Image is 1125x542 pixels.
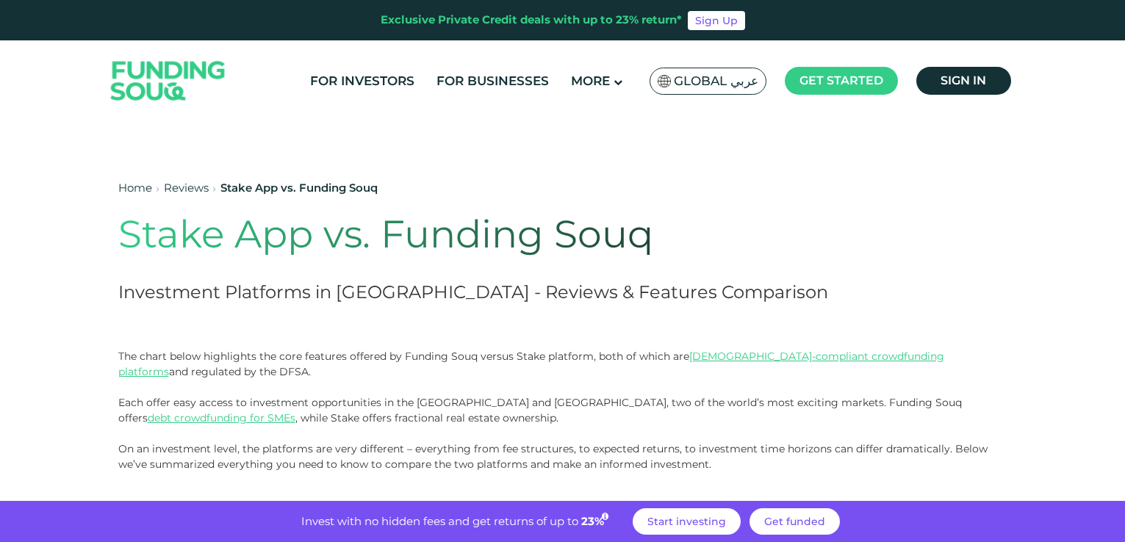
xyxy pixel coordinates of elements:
[306,69,418,93] a: For Investors
[164,181,209,195] a: Reviews
[220,180,378,197] div: Stake App vs. Funding Souq
[118,441,1007,472] p: On an investment level, the platforms are very different – everything from fee structures, to exp...
[750,508,840,535] a: Get funded
[674,73,758,90] span: Global عربي
[118,212,830,257] h1: Stake App vs. Funding Souq
[633,508,741,535] a: Start investing
[658,75,671,87] img: SA Flag
[148,411,295,424] a: debt crowdfunding for SMEs
[941,73,986,87] span: Sign in
[381,12,682,29] div: Exclusive Private Credit deals with up to 23% return*
[916,67,1011,95] a: Sign in
[581,514,611,528] span: 23%
[647,515,726,528] span: Start investing
[118,181,152,195] a: Home
[571,73,610,88] span: More
[764,515,825,528] span: Get funded
[118,349,1007,426] p: The chart below highlights the core features offered by Funding Souq versus Stake platform, both ...
[433,69,553,93] a: For Businesses
[118,279,830,305] h2: Investment Platforms in [GEOGRAPHIC_DATA] - Reviews & Features Comparison
[688,11,745,30] a: Sign Up
[96,44,240,118] img: Logo
[799,73,883,87] span: Get started
[301,514,578,528] span: Invest with no hidden fees and get returns of up to
[602,513,608,521] i: 23% IRR (expected) ~ 15% Net yield (expected)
